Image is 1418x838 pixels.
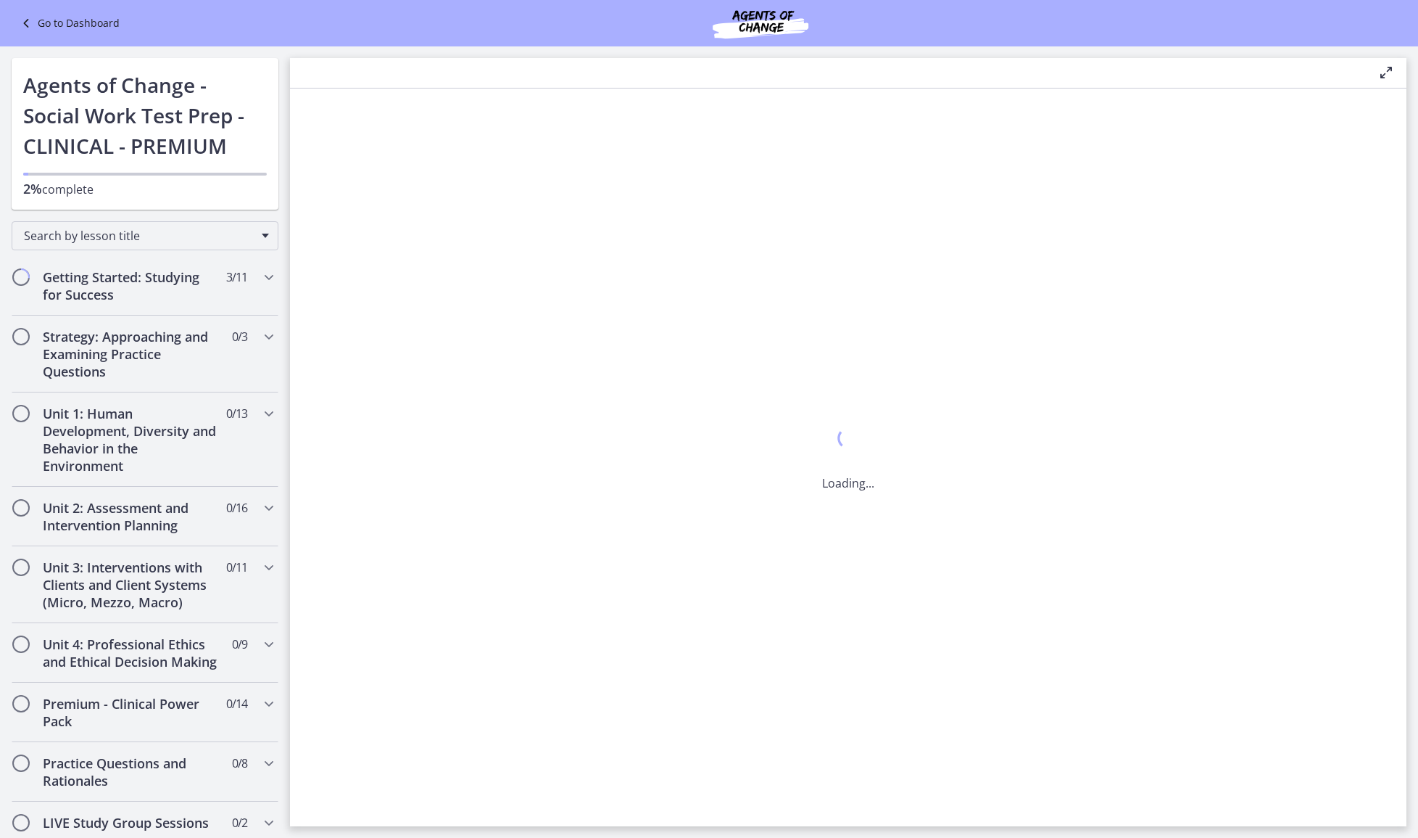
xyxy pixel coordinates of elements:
[43,499,220,534] h2: Unit 2: Assessment and Intervention Planning
[23,180,267,198] p: complete
[43,268,220,303] h2: Getting Started: Studying for Success
[43,328,220,380] h2: Strategy: Approaching and Examining Practice Questions
[43,755,220,789] h2: Practice Questions and Rationales
[822,424,874,457] div: 1
[43,695,220,730] h2: Premium - Clinical Power Pack
[226,405,247,422] span: 0 / 13
[673,6,847,41] img: Agents of Change
[226,499,247,517] span: 0 / 16
[43,636,220,670] h2: Unit 4: Professional Ethics and Ethical Decision Making
[43,814,220,831] h2: LIVE Study Group Sessions
[232,814,247,831] span: 0 / 2
[232,328,247,345] span: 0 / 3
[232,755,247,772] span: 0 / 8
[226,268,247,286] span: 3 / 11
[17,15,120,32] a: Go to Dashboard
[24,228,254,244] span: Search by lesson title
[23,180,42,197] span: 2%
[12,221,278,250] div: Search by lesson title
[226,695,247,712] span: 0 / 14
[23,70,267,161] h1: Agents of Change - Social Work Test Prep - CLINICAL - PREMIUM
[43,559,220,611] h2: Unit 3: Interventions with Clients and Client Systems (Micro, Mezzo, Macro)
[822,475,874,492] p: Loading...
[226,559,247,576] span: 0 / 11
[232,636,247,653] span: 0 / 9
[43,405,220,475] h2: Unit 1: Human Development, Diversity and Behavior in the Environment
